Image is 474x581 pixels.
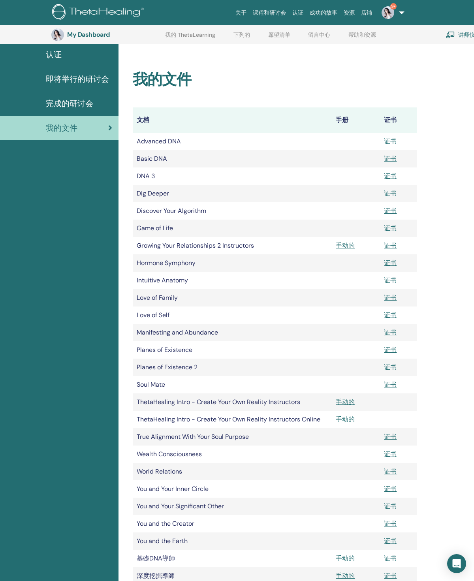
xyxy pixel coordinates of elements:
td: Advanced DNA [133,133,332,150]
a: 证书 [384,241,397,250]
td: You and the Earth [133,532,332,550]
a: 证书 [384,502,397,510]
td: Dig Deeper [133,185,332,202]
a: 帮助和资源 [348,32,376,44]
td: Discover Your Algorithm [133,202,332,220]
td: Growing Your Relationships 2 Instructors [133,237,332,254]
a: 证书 [384,311,397,319]
th: 文档 [133,107,332,133]
td: Love of Self [133,306,332,324]
a: 证书 [384,467,397,476]
a: 关于 [232,6,250,20]
h2: 我的文件 [133,71,417,89]
td: Basic DNA [133,150,332,167]
img: default.jpg [382,6,394,19]
a: 手动的 [336,241,355,250]
img: chalkboard-teacher.svg [446,31,455,38]
a: 手动的 [336,572,355,580]
a: 证书 [384,450,397,458]
a: 证书 [384,485,397,493]
span: 即将举行的研讨会 [46,73,109,85]
td: ThetaHealing Intro - Create Your Own Reality Instructors [133,393,332,411]
a: 证书 [384,154,397,163]
img: logo.png [52,4,147,22]
img: default.jpg [51,28,64,41]
div: Open Intercom Messenger [447,554,466,573]
a: 我的 ThetaLearning [165,32,215,44]
td: Game of Life [133,220,332,237]
span: 完成的研讨会 [46,98,93,109]
td: DNA 3 [133,167,332,185]
a: 手动的 [336,415,355,423]
a: 证书 [384,293,397,302]
a: 证书 [384,172,397,180]
a: 证书 [384,380,397,389]
span: 9+ [390,3,397,9]
td: Planes of Existence 2 [133,359,332,376]
a: 成功的故事 [307,6,340,20]
td: Love of Family [133,289,332,306]
td: Intuitive Anatomy [133,272,332,289]
a: 证书 [384,224,397,232]
td: You and Your Significant Other [133,498,332,515]
td: ThetaHealing Intro - Create Your Own Reality Instructors Online [133,411,332,428]
a: 愿望清单 [268,32,290,44]
a: 证书 [384,207,397,215]
td: Planes of Existence [133,341,332,359]
a: 证书 [384,519,397,528]
a: 证书 [384,189,397,197]
th: 手册 [332,107,380,133]
th: 证书 [380,107,417,133]
a: 下列的 [233,32,250,44]
a: 证书 [384,259,397,267]
span: 我的文件 [46,122,77,134]
a: 留言中心 [308,32,330,44]
td: Wealth Consciousness [133,446,332,463]
td: You and Your Inner Circle [133,480,332,498]
td: Soul Mate [133,376,332,393]
a: 课程和研讨会 [250,6,289,20]
td: World Relations [133,463,332,480]
td: Hormone Symphony [133,254,332,272]
h3: My Dashboard [67,31,146,38]
a: 店铺 [358,6,375,20]
a: 证书 [384,572,397,580]
td: 基礎DNA導師 [133,550,332,567]
a: 认证 [289,6,307,20]
a: 手动的 [336,554,355,562]
td: You and the Creator [133,515,332,532]
a: 手动的 [336,398,355,406]
a: 证书 [384,137,397,145]
a: 证书 [384,537,397,545]
a: 证书 [384,276,397,284]
span: 认证 [46,49,62,60]
a: 证书 [384,328,397,337]
a: 证书 [384,554,397,562]
td: True Alignment With Your Soul Purpose [133,428,332,446]
a: 证书 [384,363,397,371]
a: 资源 [340,6,358,20]
a: 证书 [384,432,397,441]
td: Manifesting and Abundance [133,324,332,341]
a: 证书 [384,346,397,354]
